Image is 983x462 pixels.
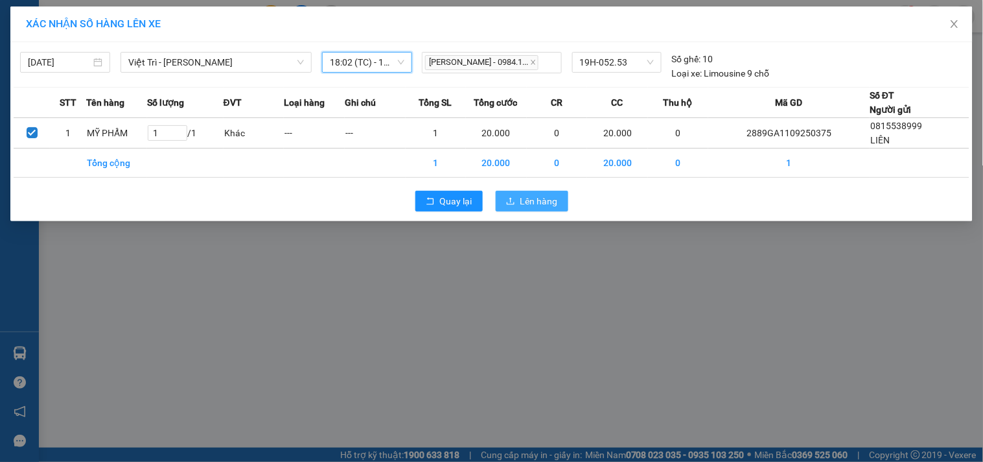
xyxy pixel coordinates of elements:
td: 2889GA1109250375 [708,118,870,149]
div: Limousine 9 chỗ [672,66,770,80]
td: Tổng cộng [86,149,147,178]
span: upload [506,197,515,207]
span: Tổng cước [474,95,518,110]
span: XÁC NHẬN SỐ HÀNG LÊN XE [26,18,161,30]
span: close [949,19,960,29]
td: --- [284,118,345,149]
td: 20.000 [587,118,648,149]
td: 20.000 [466,149,527,178]
span: Số lượng [147,95,184,110]
input: 11/09/2025 [28,55,91,69]
span: Tổng SL [419,95,452,110]
span: Loại xe: [672,66,702,80]
span: Mã GD [775,95,802,110]
td: 0 [648,149,709,178]
td: / 1 [147,118,224,149]
td: 1 [406,149,467,178]
span: rollback [426,197,435,207]
span: STT [60,95,76,110]
td: 20.000 [587,149,648,178]
span: Ghi chú [345,95,376,110]
span: Việt Trì - Mạc Thái Tổ [128,53,304,72]
span: Số ghế: [672,52,701,66]
span: LIÊN [870,135,890,145]
span: Lên hàng [520,194,558,208]
button: rollbackQuay lại [415,191,483,212]
span: CC [612,95,623,110]
span: 19H-052.53 [580,53,654,72]
td: 0 [648,118,709,149]
td: 1 [406,118,467,149]
td: MỸ PHẨM [86,118,147,149]
span: Quay lại [440,194,472,208]
span: [PERSON_NAME] - 0984.1... [425,55,538,70]
span: close [530,59,537,66]
span: 18:02 (TC) - 19H-052.53 [330,53,404,72]
button: Close [936,6,973,43]
div: Số ĐT Người gửi [870,88,911,117]
td: 0 [527,118,588,149]
td: Khác [224,118,284,149]
span: 0815538999 [870,121,922,131]
span: Thu hộ [664,95,693,110]
td: 1 [50,118,86,149]
span: Tên hàng [86,95,124,110]
td: --- [345,118,406,149]
span: down [297,58,305,66]
span: Loại hàng [284,95,325,110]
div: 10 [672,52,713,66]
span: CR [551,95,562,110]
button: uploadLên hàng [496,191,568,212]
td: 1 [708,149,870,178]
td: 0 [527,149,588,178]
span: ĐVT [224,95,242,110]
td: 20.000 [466,118,527,149]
